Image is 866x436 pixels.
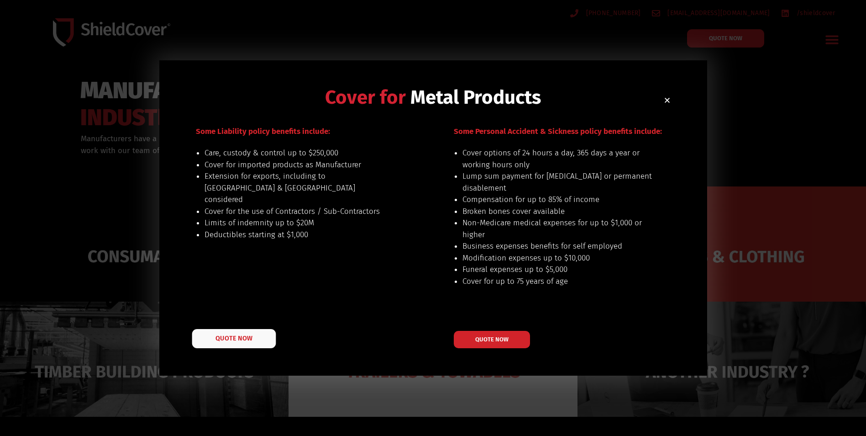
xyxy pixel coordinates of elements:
[462,206,653,218] li: Broken bones cover available
[192,329,276,348] a: QUOTE NOW
[462,252,653,264] li: Modification expenses up to $10,000
[687,110,866,436] iframe: LiveChat chat widget
[462,194,653,206] li: Compensation for up to 85% of income
[664,97,671,104] a: Close
[205,170,395,206] li: Extension for exports, including to [GEOGRAPHIC_DATA] & [GEOGRAPHIC_DATA] considered
[462,276,653,287] li: Cover for up to 75 years of age
[325,86,406,109] span: Cover for
[462,170,653,194] li: Lump sum payment for [MEDICAL_DATA] or permanent disablement
[205,147,395,159] li: Care, custody & control up to $250,000
[196,127,330,136] span: Some Liability policy benefits include:
[205,159,395,171] li: Cover for imported products as Manufacturer
[205,206,395,218] li: Cover for the use of Contractors / Sub-Contractors
[454,331,530,348] a: QUOTE NOW
[215,335,252,341] span: QUOTE NOW
[462,217,653,240] li: Non-Medicare medical expenses for up to $1,000 or higher
[462,264,653,276] li: Funeral expenses up to $5,000
[205,229,395,241] li: Deductibles starting at $1,000
[454,127,662,136] span: Some Personal Accident & Sickness policy benefits include:
[462,240,653,252] li: Business expenses benefits for self employed
[475,336,509,342] span: QUOTE NOW
[410,86,541,109] span: Metal Products
[462,147,653,170] li: Cover options of 24 hours a day, 365 days a year or working hours only
[205,217,395,229] li: Limits of indemnity up to $20M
